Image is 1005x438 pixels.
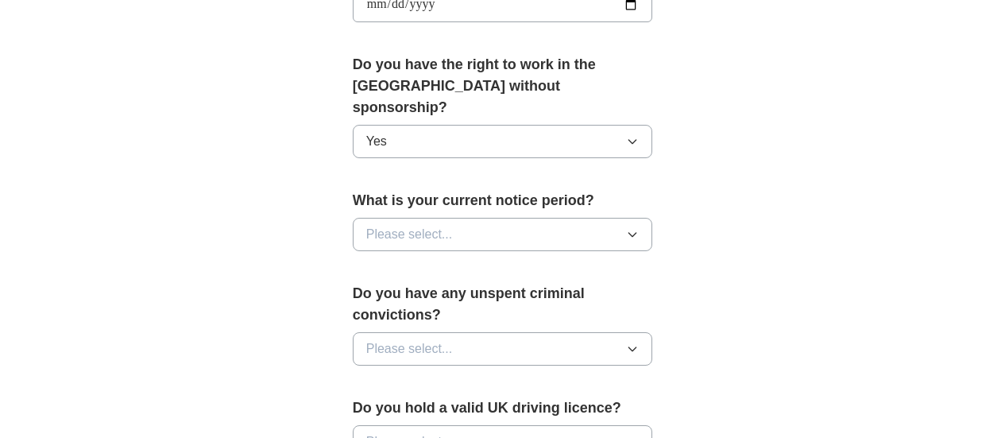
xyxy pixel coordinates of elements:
span: Please select... [366,339,453,359]
span: Please select... [366,225,453,244]
label: Do you hold a valid UK driving licence? [353,397,653,419]
span: Yes [366,132,387,151]
button: Please select... [353,218,653,251]
label: Do you have any unspent criminal convictions? [353,283,653,326]
button: Please select... [353,332,653,366]
label: What is your current notice period? [353,190,653,211]
button: Yes [353,125,653,158]
label: Do you have the right to work in the [GEOGRAPHIC_DATA] without sponsorship? [353,54,653,118]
